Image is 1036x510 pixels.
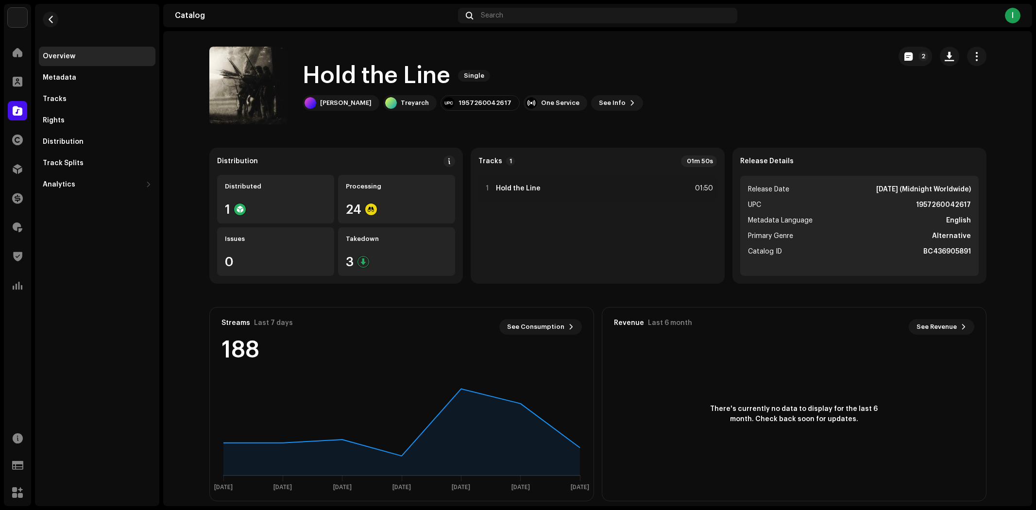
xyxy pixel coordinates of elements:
strong: Hold the Line [496,185,541,192]
div: Distribution [43,138,84,146]
re-m-nav-item: Metadata [39,68,155,87]
span: There's currently no data to display for the last 6 month. Check back soon for updates. [707,404,882,425]
span: Catalog ID [748,246,782,257]
span: See Revenue [917,317,957,337]
div: Treyarch [401,99,429,107]
span: UPC [748,199,761,211]
re-m-nav-item: Track Splits [39,153,155,173]
div: Metadata [43,74,76,82]
span: Metadata Language [748,215,813,226]
div: Takedown [346,235,447,243]
div: Overview [43,52,75,60]
text: [DATE] [452,484,470,491]
span: See Info [599,93,626,113]
div: Processing [346,183,447,190]
img: afd5cbfa-dab2-418a-b3bb-650b285419db [8,8,27,27]
div: Catalog [175,12,454,19]
div: 1957260042617 [459,99,511,107]
div: Last 7 days [254,319,293,327]
div: Rights [43,117,65,124]
p-badge: 2 [918,51,928,61]
re-m-nav-item: Distribution [39,132,155,152]
h1: Hold the Line [303,60,450,91]
span: See Consumption [507,317,564,337]
re-m-nav-dropdown: Analytics [39,175,155,194]
div: Last 6 month [648,319,692,327]
button: 2 [899,47,932,66]
strong: 1957260042617 [916,199,971,211]
span: Search [481,12,503,19]
strong: English [946,215,971,226]
strong: [DATE] (Midnight Worldwide) [876,184,971,195]
div: Issues [225,235,326,243]
text: [DATE] [273,484,292,491]
div: Distributed [225,183,326,190]
strong: BC436905891 [923,246,971,257]
text: [DATE] [392,484,411,491]
div: 01m 50s [681,155,717,167]
div: Track Splits [43,159,84,167]
strong: Release Details [740,157,794,165]
span: Release Date [748,184,789,195]
re-m-nav-item: Overview [39,47,155,66]
strong: Tracks [478,157,502,165]
div: Distribution [217,157,258,165]
div: [PERSON_NAME] [320,99,372,107]
div: One Service [541,99,579,107]
button: See Revenue [909,319,974,335]
div: Streams [221,319,250,327]
div: 01:50 [692,183,713,194]
strong: Alternative [932,230,971,242]
button: See Consumption [499,319,582,335]
div: I [1005,8,1020,23]
div: Revenue [614,319,644,327]
text: [DATE] [333,484,351,491]
span: Single [458,70,490,82]
re-m-nav-item: Tracks [39,89,155,109]
text: [DATE] [511,484,529,491]
re-m-nav-item: Rights [39,111,155,130]
div: Tracks [43,95,67,103]
button: See Info [591,95,643,111]
span: Primary Genre [748,230,793,242]
div: Analytics [43,181,75,188]
text: [DATE] [571,484,589,491]
p-badge: 1 [506,157,515,166]
text: [DATE] [214,484,233,491]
